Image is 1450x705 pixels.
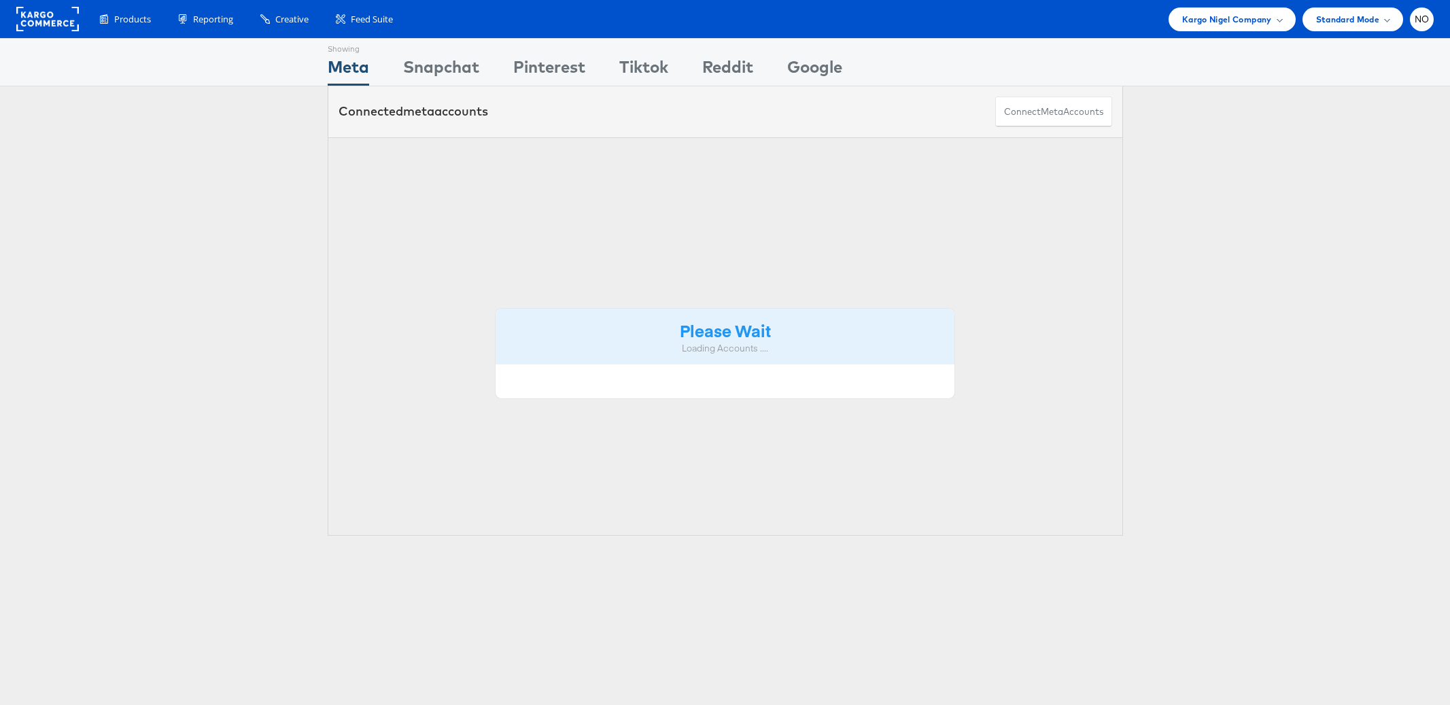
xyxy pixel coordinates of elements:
[680,319,771,341] strong: Please Wait
[1316,12,1379,27] span: Standard Mode
[339,103,488,120] div: Connected accounts
[995,97,1112,127] button: ConnectmetaAccounts
[787,55,842,86] div: Google
[275,13,309,26] span: Creative
[193,13,233,26] span: Reporting
[1182,12,1272,27] span: Kargo Nigel Company
[328,55,369,86] div: Meta
[619,55,668,86] div: Tiktok
[1041,105,1063,118] span: meta
[403,55,479,86] div: Snapchat
[513,55,585,86] div: Pinterest
[403,103,434,119] span: meta
[114,13,151,26] span: Products
[328,39,369,55] div: Showing
[702,55,753,86] div: Reddit
[506,342,945,355] div: Loading Accounts ....
[1415,15,1430,24] span: NO
[351,13,393,26] span: Feed Suite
